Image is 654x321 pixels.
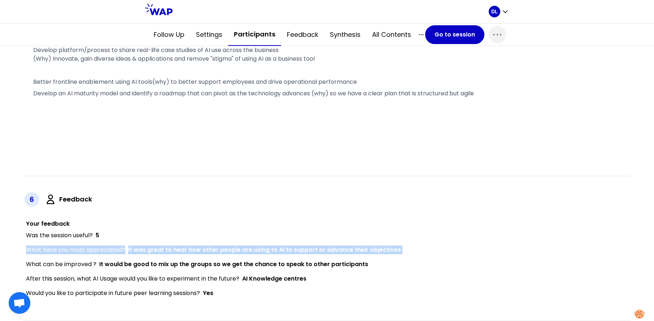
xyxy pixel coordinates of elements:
[33,89,474,97] span: Develop an AI maturity model and identify a roadmap that can pivot as the technology advances (wh...
[99,260,368,268] span: It would be good to mix up the groups so we get the chance to speak to other participants
[26,246,401,254] p: What have you most appreciated?
[26,274,306,283] p: After this session, what AI Usage would you like to experiment in the future?
[148,24,190,45] button: Follow up
[9,292,30,314] div: Ouvrir le chat
[25,192,39,207] div: 6
[366,24,417,45] button: All contents
[489,6,509,17] button: DL
[33,78,357,86] span: Better frontline enablement using AI tools(why) to better support employees and drive operational...
[324,24,366,45] button: Synthesis
[190,24,228,45] button: Settings
[228,23,281,46] button: Participants
[425,25,484,44] button: Go to session
[26,289,213,298] p: Would you like to participate in future peer learning sessions?
[33,46,315,63] span: Develop platform/process to share real-life case studies of AI use across the business (Why) Inno...
[281,24,324,45] button: Feedback
[96,231,99,239] span: 5
[26,231,99,240] p: Was the session useful?
[491,8,498,15] p: DL
[203,289,213,297] span: Yes
[26,220,631,228] h3: Your feedback
[242,274,306,283] span: AI Knowledge centres
[59,194,92,204] label: Feedback
[128,246,401,254] span: It was great to hear how other people are using to AI to support or advance their objectives
[26,260,368,269] p: What can be improved ?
